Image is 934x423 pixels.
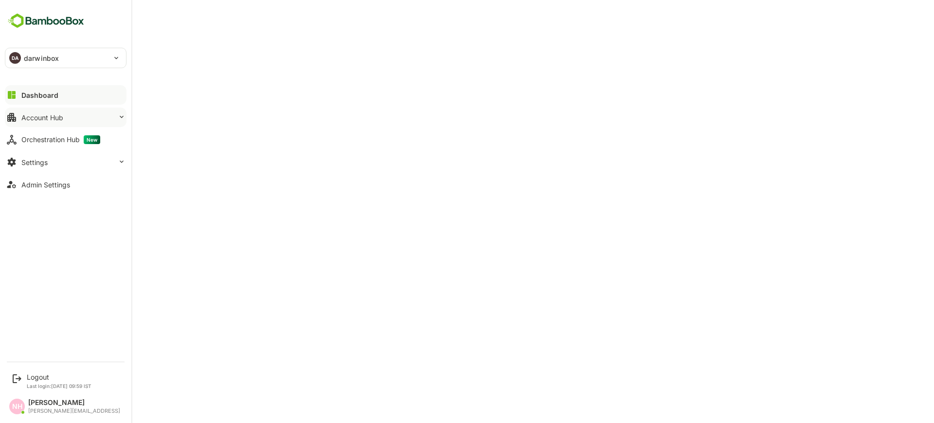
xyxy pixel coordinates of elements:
[9,52,21,64] div: DA
[27,373,91,381] div: Logout
[5,175,126,194] button: Admin Settings
[9,399,25,414] div: NH
[21,91,58,99] div: Dashboard
[27,383,91,389] p: Last login: [DATE] 09:59 IST
[5,48,126,68] div: DAdarwinbox
[5,12,87,30] img: BambooboxFullLogoMark.5f36c76dfaba33ec1ec1367b70bb1252.svg
[84,135,100,144] span: New
[24,53,59,63] p: darwinbox
[5,152,126,172] button: Settings
[5,130,126,149] button: Orchestration HubNew
[5,85,126,105] button: Dashboard
[28,399,120,407] div: [PERSON_NAME]
[5,108,126,127] button: Account Hub
[21,158,48,166] div: Settings
[21,135,100,144] div: Orchestration Hub
[28,408,120,414] div: [PERSON_NAME][EMAIL_ADDRESS]
[21,181,70,189] div: Admin Settings
[21,113,63,122] div: Account Hub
